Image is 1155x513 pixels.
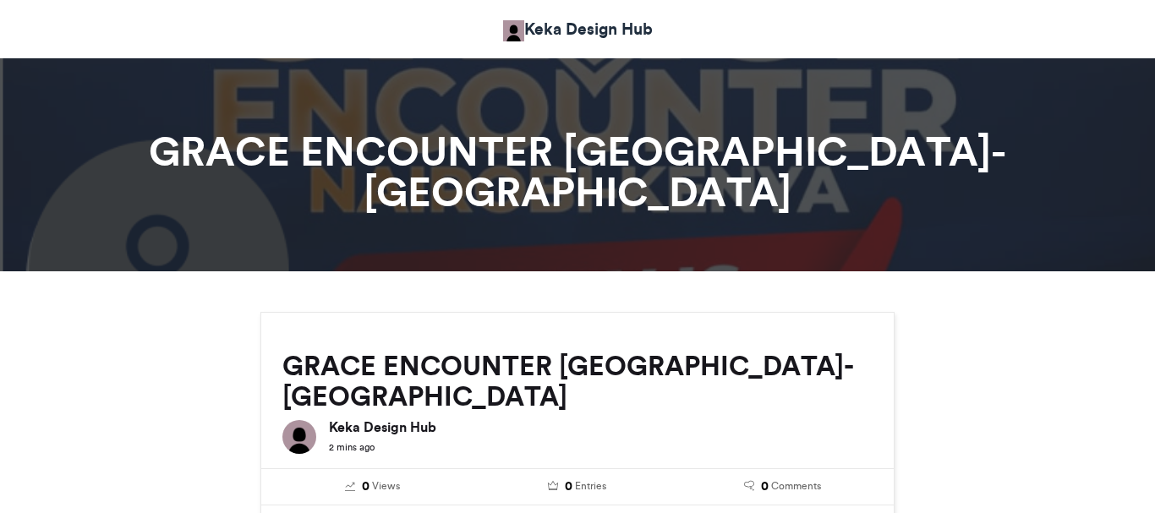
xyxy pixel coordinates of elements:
a: 0 Entries [488,478,668,496]
img: Keka Design Hub [282,420,316,454]
small: 2 mins ago [329,441,375,453]
h2: GRACE ENCOUNTER [GEOGRAPHIC_DATA]- [GEOGRAPHIC_DATA] [282,351,873,412]
h6: Keka Design Hub [329,420,873,434]
a: 0 Comments [692,478,873,496]
h1: GRACE ENCOUNTER [GEOGRAPHIC_DATA]- [GEOGRAPHIC_DATA] [108,131,1047,212]
span: 0 [362,478,369,496]
a: Keka Design Hub [503,17,653,41]
span: Comments [771,478,821,494]
span: Entries [575,478,606,494]
img: Keka Design Hub [503,20,524,41]
span: 0 [761,478,769,496]
span: Views [372,478,400,494]
span: 0 [565,478,572,496]
a: 0 Views [282,478,463,496]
